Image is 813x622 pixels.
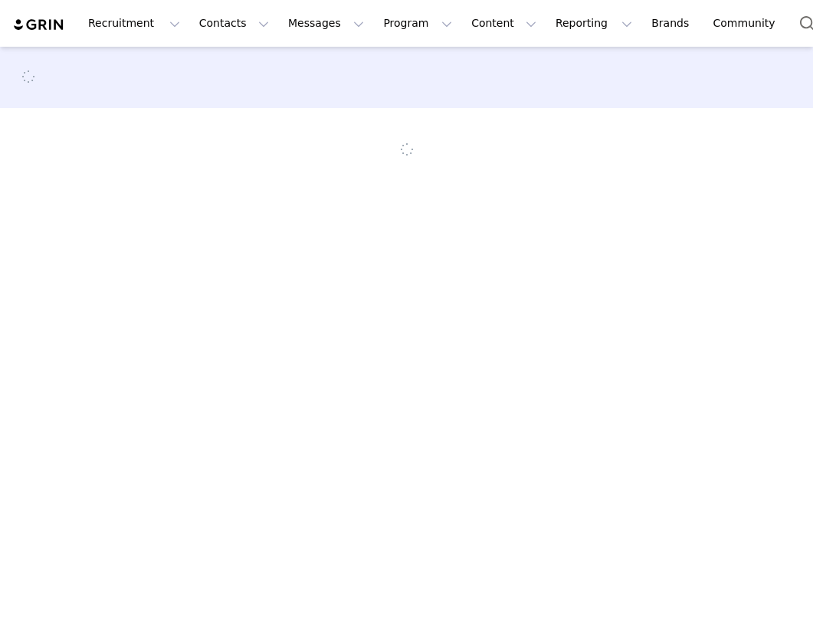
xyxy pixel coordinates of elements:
[279,6,373,41] button: Messages
[546,6,641,41] button: Reporting
[642,6,703,41] a: Brands
[462,6,546,41] button: Content
[79,6,189,41] button: Recruitment
[190,6,278,41] button: Contacts
[704,6,792,41] a: Community
[374,6,461,41] button: Program
[12,18,66,32] img: grin logo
